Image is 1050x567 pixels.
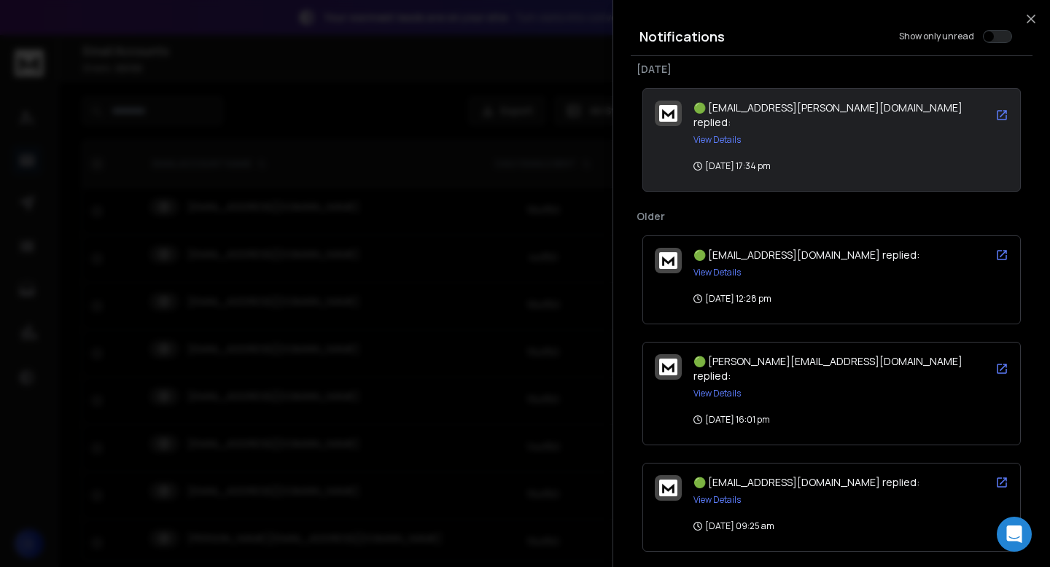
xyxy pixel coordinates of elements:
[693,267,741,278] button: View Details
[693,475,919,489] span: 🟢 [EMAIL_ADDRESS][DOMAIN_NAME] replied:
[997,517,1032,552] div: Open Intercom Messenger
[659,252,677,269] img: logo
[659,359,677,375] img: logo
[639,26,725,47] h3: Notifications
[693,354,962,383] span: 🟢 [PERSON_NAME][EMAIL_ADDRESS][DOMAIN_NAME] replied:
[659,105,677,122] img: logo
[693,248,919,262] span: 🟢 [EMAIL_ADDRESS][DOMAIN_NAME] replied:
[637,209,1027,224] p: Older
[693,293,771,305] p: [DATE] 12:28 pm
[693,101,962,129] span: 🟢 [EMAIL_ADDRESS][PERSON_NAME][DOMAIN_NAME] replied:
[693,520,774,532] p: [DATE] 09:25 am
[693,494,741,506] button: View Details
[693,160,771,172] p: [DATE] 17:34 pm
[693,388,741,399] button: View Details
[659,480,677,496] img: logo
[693,414,770,426] p: [DATE] 16:01 pm
[693,134,741,146] button: View Details
[899,31,974,42] label: Show only unread
[637,62,1027,77] p: [DATE]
